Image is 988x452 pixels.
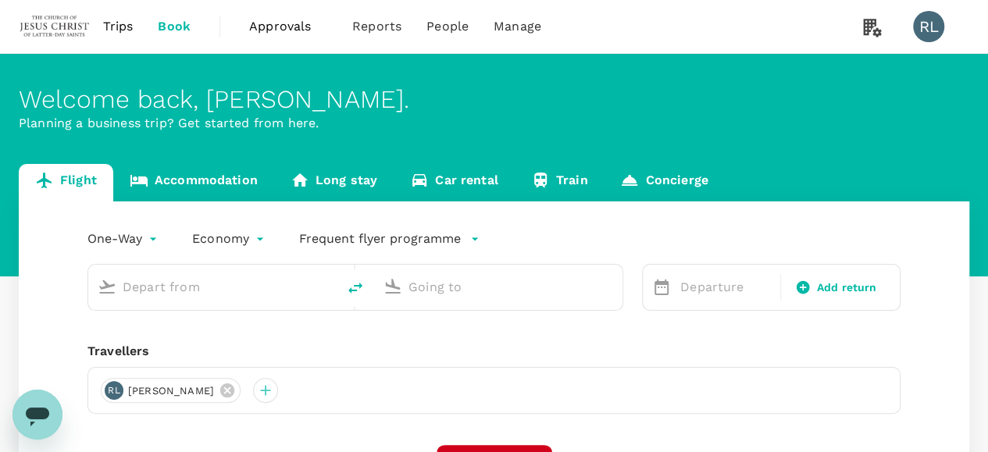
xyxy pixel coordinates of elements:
[103,17,134,36] span: Trips
[426,17,469,36] span: People
[352,17,401,36] span: Reports
[394,164,515,201] a: Car rental
[19,164,113,201] a: Flight
[604,164,724,201] a: Concierge
[87,342,901,361] div: Travellers
[113,164,274,201] a: Accommodation
[515,164,605,201] a: Train
[19,85,969,114] div: Welcome back , [PERSON_NAME] .
[408,275,590,299] input: Going to
[817,279,877,296] span: Add return
[299,230,461,248] p: Frequent flyer programme
[612,285,615,288] button: Open
[19,9,91,44] img: The Malaysian Church of Jesus Christ of Latter-day Saints
[192,226,268,251] div: Economy
[274,164,394,201] a: Long stay
[913,11,944,42] div: RL
[249,17,327,36] span: Approvals
[119,383,223,399] span: [PERSON_NAME]
[19,114,969,133] p: Planning a business trip? Get started from here.
[101,378,241,403] div: RL[PERSON_NAME]
[299,230,480,248] button: Frequent flyer programme
[12,390,62,440] iframe: Button to launch messaging window
[337,269,374,307] button: delete
[680,278,771,297] p: Departure
[87,226,161,251] div: One-Way
[158,17,191,36] span: Book
[105,381,123,400] div: RL
[494,17,541,36] span: Manage
[123,275,304,299] input: Depart from
[326,285,329,288] button: Open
